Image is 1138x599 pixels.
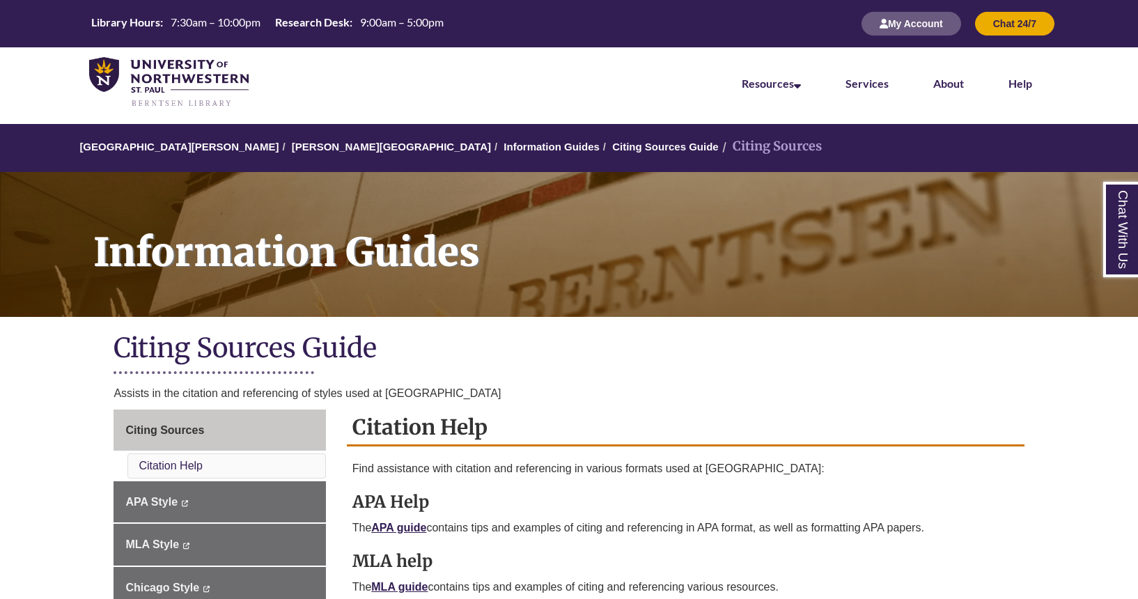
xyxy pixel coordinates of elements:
[975,17,1054,29] a: Chat 24/7
[181,500,189,506] i: This link opens in a new window
[114,481,325,523] a: APA Style
[203,586,210,592] i: This link opens in a new window
[125,538,179,550] span: MLA Style
[89,57,249,108] img: UNWSP Library Logo
[114,410,325,451] a: Citing Sources
[933,77,964,90] a: About
[352,550,432,572] strong: MLA help
[292,141,491,153] a: [PERSON_NAME][GEOGRAPHIC_DATA]
[360,15,444,29] span: 9:00am – 5:00pm
[862,17,961,29] a: My Account
[125,424,204,436] span: Citing Sources
[182,543,190,549] i: This link opens in a new window
[125,582,199,593] span: Chicago Style
[79,141,279,153] a: [GEOGRAPHIC_DATA][PERSON_NAME]
[86,15,449,32] table: Hours Today
[371,581,428,593] a: MLA guide
[742,77,801,90] a: Resources
[352,579,1019,596] p: The contains tips and examples of citing and referencing various resources.
[371,522,426,534] a: APA guide
[270,15,354,30] th: Research Desk:
[78,172,1138,299] h1: Information Guides
[1008,77,1032,90] a: Help
[114,387,501,399] span: Assists in the citation and referencing of styles used at [GEOGRAPHIC_DATA]
[352,520,1019,536] p: The contains tips and examples of citing and referencing in APA format, as well as formatting APA...
[719,137,822,157] li: Citing Sources
[1082,267,1135,286] a: Back to Top
[114,524,325,566] a: MLA Style
[352,460,1019,477] p: Find assistance with citation and referencing in various formats used at [GEOGRAPHIC_DATA]:
[352,491,429,513] strong: APA Help
[845,77,889,90] a: Services
[139,460,203,472] a: Citation Help
[862,12,961,36] button: My Account
[86,15,449,33] a: Hours Today
[86,15,165,30] th: Library Hours:
[612,141,719,153] a: Citing Sources Guide
[504,141,600,153] a: Information Guides
[975,12,1054,36] button: Chat 24/7
[114,331,1024,368] h1: Citing Sources Guide
[171,15,260,29] span: 7:30am – 10:00pm
[125,496,178,508] span: APA Style
[347,410,1024,446] h2: Citation Help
